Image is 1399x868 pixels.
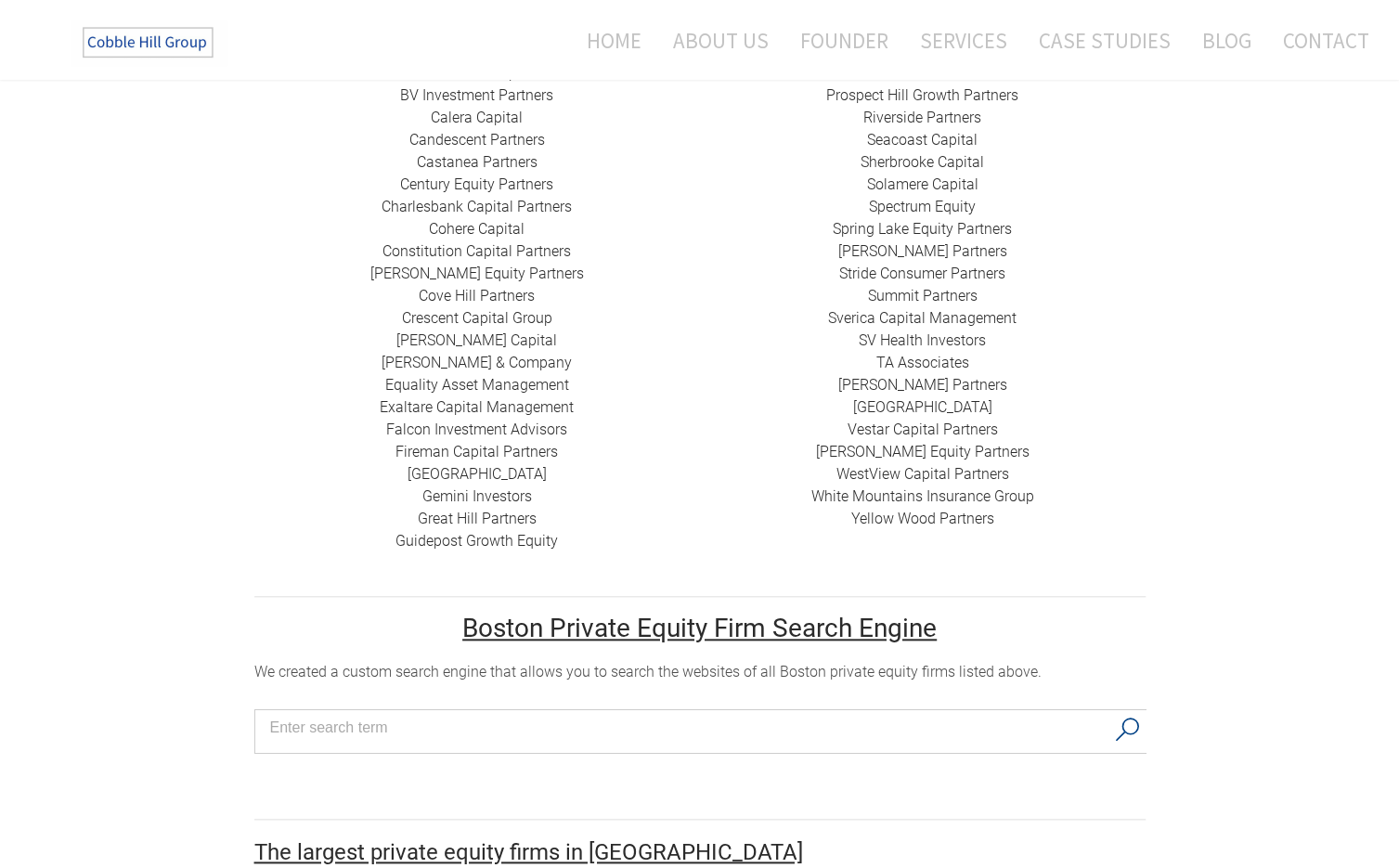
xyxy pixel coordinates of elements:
[462,613,937,643] u: Boston Private Equity Firm Search Engine
[1188,16,1265,65] a: Blog
[868,287,978,304] a: Summit Partners
[395,443,558,460] a: Fireman Capital Partners
[659,16,783,65] a: About Us
[418,510,537,527] a: Great Hill Partners​
[380,398,574,416] a: ​Exaltare Capital Management
[559,16,655,65] a: Home
[396,331,557,349] a: [PERSON_NAME] Capital
[826,86,1018,104] a: Prospect Hill Growth Partners
[853,398,992,416] a: ​[GEOGRAPHIC_DATA]
[417,153,538,171] a: ​Castanea Partners
[838,376,1007,394] a: [PERSON_NAME] Partners
[859,331,986,349] a: SV Health Investors
[400,175,553,193] a: ​Century Equity Partners
[1108,710,1146,749] button: Search
[429,220,525,238] a: Cohere Capital
[400,86,553,104] a: BV Investment Partners
[867,131,978,149] a: Seacoast Capital
[422,487,532,505] a: Gemini Investors
[270,714,1105,742] input: Search input
[816,443,1030,460] a: [PERSON_NAME] Equity Partners
[385,376,569,394] a: ​Equality Asset Management
[386,421,567,438] a: ​Falcon Investment Advisors
[370,265,584,282] a: ​[PERSON_NAME] Equity Partners
[419,287,535,304] a: Cove Hill Partners
[1025,16,1185,65] a: Case Studies
[382,198,572,215] a: Charlesbank Capital Partners
[395,532,558,550] a: Guidepost Growth Equity
[408,465,547,483] a: ​[GEOGRAPHIC_DATA]
[869,198,976,215] a: Spectrum Equity
[848,421,998,438] a: ​Vestar Capital Partners
[839,265,1005,282] a: Stride Consumer Partners
[1269,16,1369,65] a: Contact
[71,19,228,66] img: The Cobble Hill Group LLC
[811,487,1034,505] a: White Mountains Insurance Group
[861,153,984,171] a: ​Sherbrooke Capital​
[382,242,571,260] a: Constitution Capital Partners
[836,465,1009,483] a: ​WestView Capital Partners
[431,109,523,126] a: Calera Capital
[906,16,1021,65] a: Services
[409,131,545,149] a: Candescent Partners
[828,309,1017,327] a: Sverica Capital Management
[254,839,803,865] font: ​The largest private equity firms in [GEOGRAPHIC_DATA]
[382,354,572,371] a: [PERSON_NAME] & Company
[863,109,981,126] a: Riverside Partners
[786,16,902,65] a: Founder
[254,661,1146,683] div: ​We created a custom search engine that allows you to search the websites of all Boston private e...
[851,510,994,527] a: Yellow Wood Partners
[838,242,1007,260] a: [PERSON_NAME] Partners
[833,220,1012,238] a: Spring Lake Equity Partners
[402,309,552,327] a: ​Crescent Capital Group
[867,175,978,193] a: Solamere Capital
[876,354,969,371] a: ​TA Associates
